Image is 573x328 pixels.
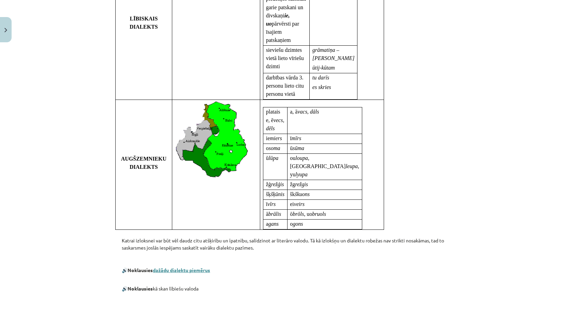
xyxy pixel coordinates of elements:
span: LĪBISKAIS DIALEKTS [130,16,159,30]
p: 🔊 [122,267,451,274]
span: mīrs [292,135,301,141]
img: icon-close-lesson-0947bae3869378f0d4975bcd49f059093ad1ed9edebbc8119c70593378902aed.svg [4,28,7,32]
span: ou [290,155,295,161]
span: leupa [346,163,358,169]
span: sūma [293,145,304,151]
span: šk [290,191,295,197]
span: žģ [266,181,271,187]
span: ei [290,201,294,207]
span: o [266,145,269,151]
img: A picture containing text, map Description automatically generated [175,100,249,179]
span: vīrs [267,201,276,207]
span: šķūnis [271,191,284,197]
span: a [266,221,268,227]
span: ī [266,201,267,207]
span: ī [290,135,291,141]
span: ā [266,211,268,217]
span: tu darīs [312,75,329,80]
span: šķ [266,191,271,197]
span: , [GEOGRAPHIC_DATA] [290,155,346,169]
p: 🔊 kā skan lībiešu valoda [122,278,451,292]
span: , uo [304,211,312,217]
p: Katrai izloksnei var būt vēl daudz citu atšķirību un īpatnību, salīdzinot ar literāro valodu. Tā ... [122,230,451,251]
span: ū [266,155,269,161]
span: škuons [295,191,310,197]
span: loupa [295,155,308,161]
span: lūpa [269,155,278,161]
span: žg [290,181,295,187]
span: AUGŠZEMNIEKU DIALEKTS [121,156,168,170]
span: platais e, ē [266,109,282,123]
span: ō [290,211,293,217]
strong: Noklausies [128,285,153,292]
span: vacs, dāls [297,109,319,115]
span: vecs, dēls [266,117,286,131]
span: gons [293,221,303,227]
span: soma [269,145,280,151]
span: režgis [295,181,308,187]
span: sieviešu dzimtes vietā lieto vīriešu dzimti [266,47,305,69]
span: gans [268,221,279,227]
span: brālis [268,211,281,217]
span: lyupa [295,172,308,177]
span: veirs [294,201,305,207]
span: pārvērsti par īsajiem patskaņiem [266,21,300,43]
span: a, ā [290,109,297,115]
span: bruols [312,211,326,217]
span: ie, uo [266,13,291,27]
span: es skries [312,84,331,90]
strong: Noklausies [128,267,210,273]
span: ū [290,145,293,151]
span: grāmatiņa – [PERSON_NAME] [312,47,355,61]
span: režģis [271,181,284,187]
span: darbības vārda 3. personu lieto citu personu vietā [266,75,305,97]
span: brōls [293,211,304,217]
span: ie [266,135,270,141]
span: , yu [290,163,361,177]
a: dažādu dialektu piemērus [153,267,210,273]
span: ūtij-kūtam [312,65,335,71]
span: o [290,221,293,227]
span: miers [270,135,282,141]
